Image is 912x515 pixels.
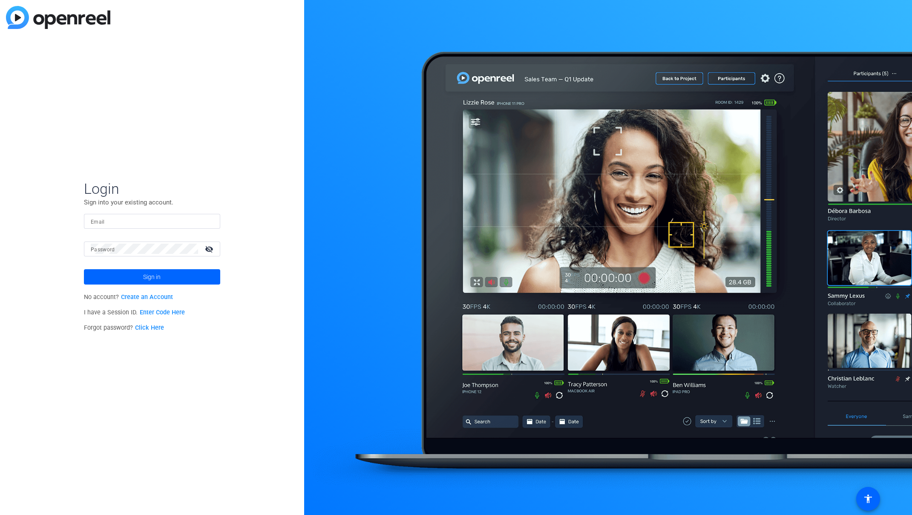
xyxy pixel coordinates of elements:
a: Create an Account [121,293,173,301]
a: Click Here [135,324,164,331]
input: Enter Email Address [91,216,213,226]
img: blue-gradient.svg [6,6,110,29]
span: Forgot password? [84,324,164,331]
span: Sign in [143,266,161,288]
mat-icon: accessibility [863,494,873,504]
mat-label: Email [91,219,105,225]
a: Enter Code Here [140,309,185,316]
span: No account? [84,293,173,301]
button: Sign in [84,269,220,285]
span: I have a Session ID. [84,309,185,316]
mat-icon: visibility_off [200,243,220,255]
p: Sign into your existing account. [84,198,220,207]
span: Login [84,180,220,198]
mat-label: Password [91,247,115,253]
